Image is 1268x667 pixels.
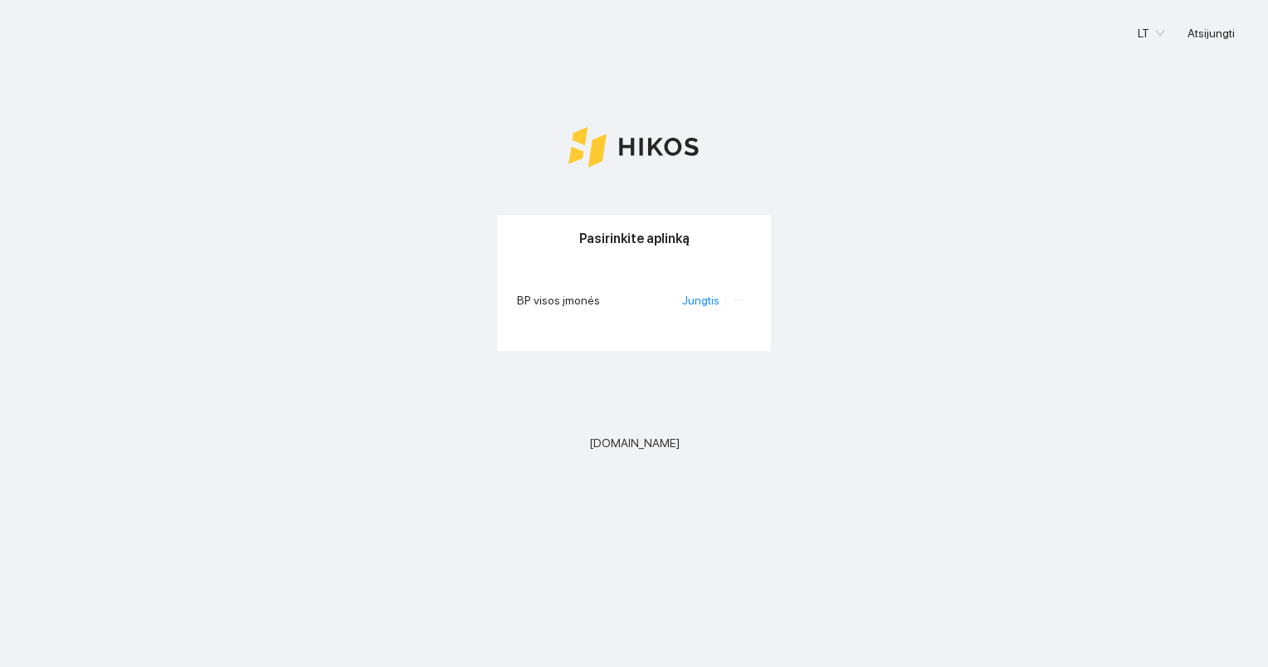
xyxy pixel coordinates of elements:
[1138,21,1164,46] span: LT
[517,215,751,262] div: Pasirinkite aplinką
[589,434,680,452] span: [DOMAIN_NAME]
[1174,20,1248,46] button: Atsijungti
[517,281,751,319] li: BP visos įmonės
[1188,24,1235,42] span: Atsijungti
[682,294,719,307] a: Jungtis
[733,295,744,306] span: ellipsis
